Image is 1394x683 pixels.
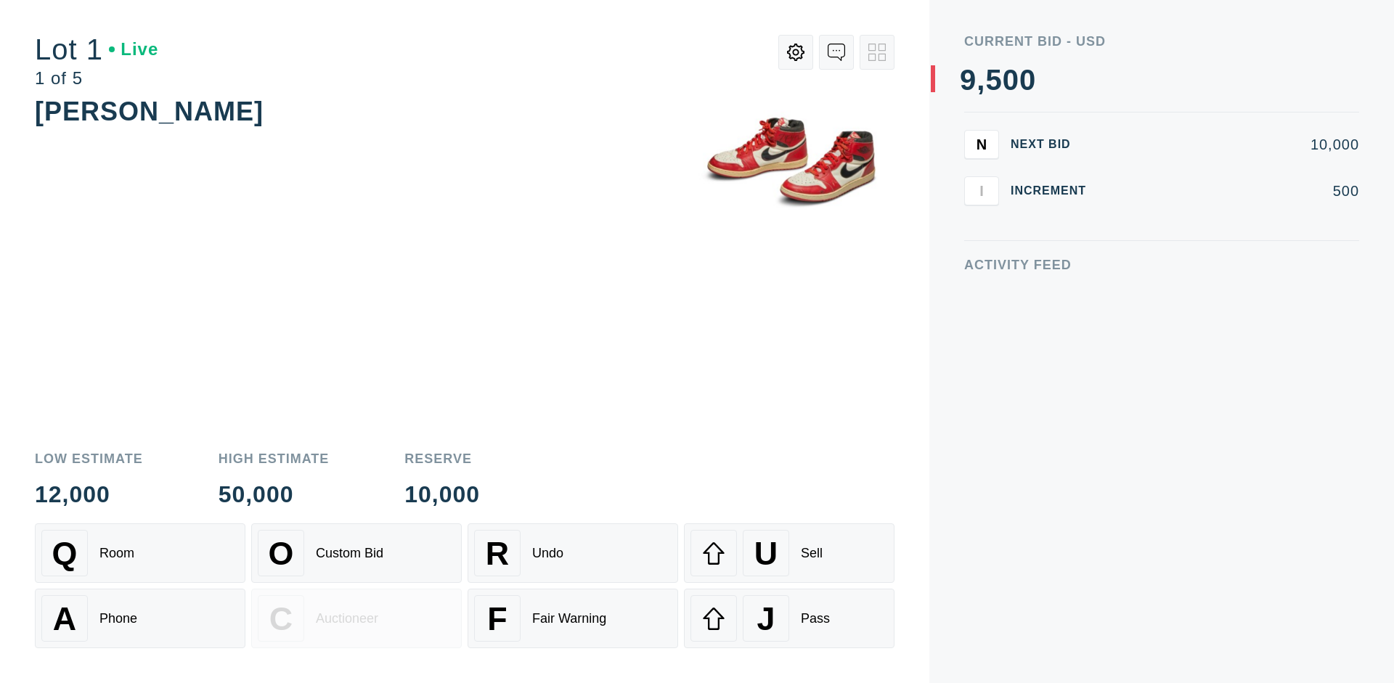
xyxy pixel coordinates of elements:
[35,70,158,87] div: 1 of 5
[801,546,823,561] div: Sell
[979,182,984,199] span: I
[35,35,158,64] div: Lot 1
[684,523,894,583] button: USell
[1109,184,1359,198] div: 500
[468,523,678,583] button: RUndo
[964,258,1359,271] div: Activity Feed
[316,546,383,561] div: Custom Bid
[757,600,775,637] span: J
[960,65,977,94] div: 9
[985,65,1002,94] div: 5
[404,452,480,465] div: Reserve
[801,611,830,626] div: Pass
[52,535,78,572] span: Q
[35,589,245,648] button: APhone
[99,611,137,626] div: Phone
[532,611,606,626] div: Fair Warning
[1019,65,1036,94] div: 0
[251,523,462,583] button: OCustom Bid
[219,483,330,506] div: 50,000
[269,600,293,637] span: C
[219,452,330,465] div: High Estimate
[487,600,507,637] span: F
[964,130,999,159] button: N
[1011,185,1098,197] div: Increment
[1109,137,1359,152] div: 10,000
[404,483,480,506] div: 10,000
[532,546,563,561] div: Undo
[468,589,678,648] button: FFair Warning
[35,452,143,465] div: Low Estimate
[316,611,378,626] div: Auctioneer
[35,97,264,126] div: [PERSON_NAME]
[964,176,999,205] button: I
[53,600,76,637] span: A
[754,535,778,572] span: U
[964,35,1359,48] div: Current Bid - USD
[269,535,294,572] span: O
[486,535,509,572] span: R
[977,65,985,356] div: ,
[1011,139,1098,150] div: Next Bid
[99,546,134,561] div: Room
[684,589,894,648] button: JPass
[35,523,245,583] button: QRoom
[251,589,462,648] button: CAuctioneer
[109,41,158,58] div: Live
[1003,65,1019,94] div: 0
[35,483,143,506] div: 12,000
[977,136,987,152] span: N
